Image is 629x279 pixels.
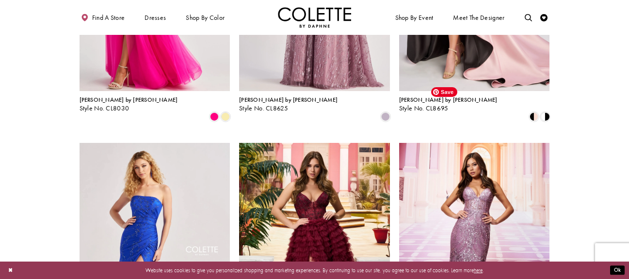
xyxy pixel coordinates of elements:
span: [PERSON_NAME] by [PERSON_NAME] [399,96,498,104]
i: Sunshine [221,112,230,121]
span: Dresses [143,7,168,28]
span: [PERSON_NAME] by [PERSON_NAME] [239,96,338,104]
span: Style No. CL8030 [80,104,129,112]
span: Find a store [92,14,125,21]
i: Hot Pink [210,112,219,121]
span: Save [431,87,457,97]
span: Meet the designer [453,14,504,21]
span: Shop By Event [395,14,434,21]
a: Toggle search [523,7,534,28]
span: Dresses [145,14,166,21]
a: Meet the designer [452,7,507,28]
img: Colette by Daphne [278,7,352,28]
p: Website uses cookies to give you personalized shopping and marketing experiences. By continuing t... [53,265,576,275]
div: Colette by Daphne Style No. CL8625 [239,97,338,112]
button: Submit Dialog [610,266,625,275]
a: Find a store [80,7,127,28]
a: here [474,267,483,274]
span: Style No. CL8695 [399,104,449,112]
button: Close Dialog [4,264,16,277]
i: Black/Blush [530,112,538,121]
span: Shop By Event [393,7,435,28]
i: Heather [381,112,390,121]
span: [PERSON_NAME] by [PERSON_NAME] [80,96,178,104]
a: Check Wishlist [539,7,550,28]
span: Shop by color [184,7,226,28]
span: Shop by color [186,14,225,21]
div: Colette by Daphne Style No. CL8030 [80,97,178,112]
i: Black/White [541,112,549,121]
a: Visit Home Page [278,7,352,28]
span: Style No. CL8625 [239,104,288,112]
div: Colette by Daphne Style No. CL8695 [399,97,498,112]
